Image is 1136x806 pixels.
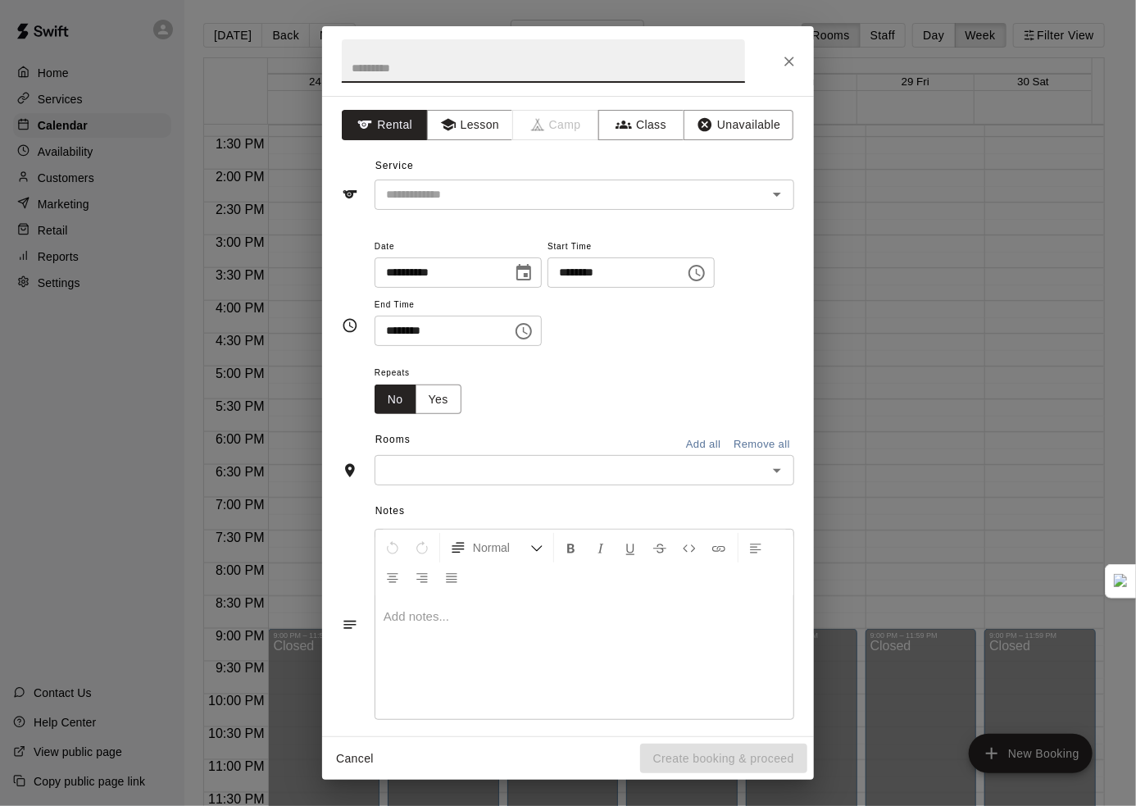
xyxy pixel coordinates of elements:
span: Notes [375,499,794,525]
button: Justify Align [438,562,466,592]
button: Choose time, selected time is 3:30 PM [507,315,540,348]
button: Close [775,47,804,76]
span: Camps can only be created in the Services page [513,110,599,140]
button: Cancel [329,744,381,774]
span: Rooms [375,434,411,445]
span: End Time [375,294,542,316]
button: Insert Link [705,533,733,562]
button: Insert Code [675,533,703,562]
button: Choose time, selected time is 3:00 PM [680,257,713,289]
button: Undo [379,533,407,562]
button: Add all [677,432,729,458]
button: Redo [408,533,436,562]
button: Class [598,110,684,140]
button: Open [766,459,788,482]
svg: Timing [342,317,358,334]
button: Left Align [742,533,770,562]
button: Format Bold [557,533,585,562]
img: Detect Auto [1114,574,1129,589]
button: Yes [416,385,461,415]
button: No [375,385,416,415]
button: Lesson [427,110,513,140]
svg: Rooms [342,462,358,479]
button: Unavailable [684,110,793,140]
span: Normal [473,540,530,556]
button: Formatting Options [443,533,550,562]
svg: Notes [342,617,358,633]
span: Service [375,160,414,171]
button: Choose date, selected date is Aug 29, 2025 [507,257,540,289]
span: Repeats [375,362,475,385]
div: outlined button group [375,385,461,415]
button: Right Align [408,562,436,592]
button: Format Strikethrough [646,533,674,562]
button: Format Italics [587,533,615,562]
span: Start Time [548,236,715,258]
button: Remove all [729,432,794,458]
svg: Service [342,186,358,203]
button: Center Align [379,562,407,592]
button: Rental [342,110,428,140]
span: Date [375,236,542,258]
button: Open [766,183,788,206]
button: Format Underline [616,533,644,562]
